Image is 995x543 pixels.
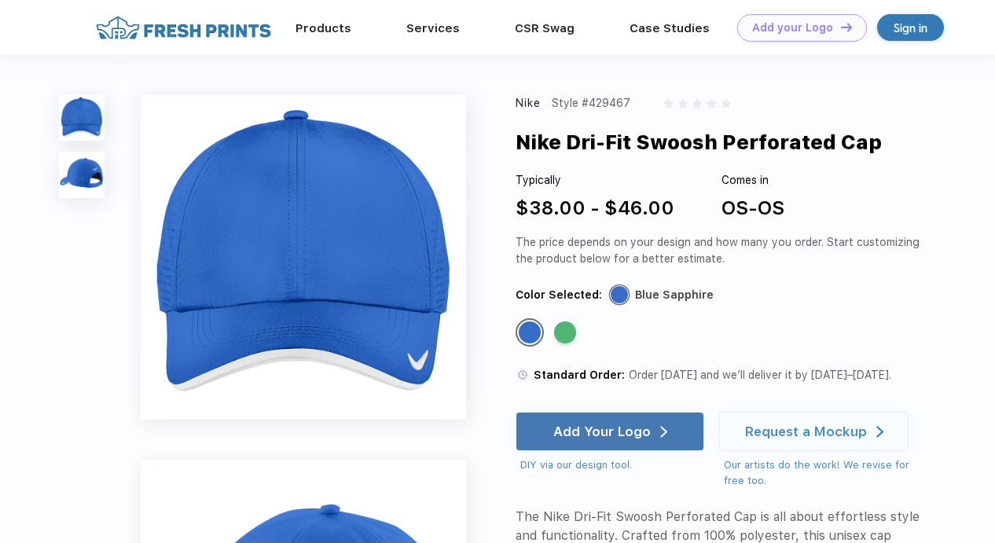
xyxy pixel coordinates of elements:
img: gray_star.svg [692,98,702,108]
div: Nike [516,95,542,112]
div: Blue Sapphire [519,321,541,343]
span: Standard Order: [534,369,625,381]
div: Request a Mockup [745,424,867,439]
img: gray_star.svg [707,98,716,108]
div: OS-OS [721,194,784,222]
div: Add your Logo [752,21,833,35]
img: gray_star.svg [721,98,731,108]
img: standard order [516,368,530,382]
div: DIY via our design tool. [520,457,705,473]
a: Services [406,21,460,35]
div: $38.00 - $46.00 [516,194,674,222]
div: Comes in [721,172,784,189]
div: Add Your Logo [553,424,651,439]
div: Our artists do the work! We revise for free too. [724,457,923,488]
img: func=resize&h=100 [59,95,105,141]
div: The price depends on your design and how many you order. Start customizing the product below for ... [516,234,923,267]
img: func=resize&h=640 [141,95,465,420]
div: Nike Dri-Fit Swoosh Perforated Cap [516,127,882,157]
img: white arrow [660,426,667,438]
div: Lucky Green [554,321,576,343]
img: DT [841,23,852,31]
img: gray_star.svg [678,98,688,108]
div: Color Selected: [516,287,602,303]
div: Style #429467 [552,95,630,112]
span: Order [DATE] and we’ll deliver it by [DATE]–[DATE]. [629,369,891,381]
div: Sign in [894,19,927,37]
a: Sign in [877,14,944,41]
div: Blue Sapphire [635,287,714,303]
img: gray_star.svg [663,98,673,108]
a: Products [296,21,351,35]
img: func=resize&h=100 [59,152,105,197]
div: Typically [516,172,674,189]
img: fo%20logo%202.webp [91,14,276,42]
a: CSR Swag [515,21,575,35]
img: white arrow [876,426,883,438]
